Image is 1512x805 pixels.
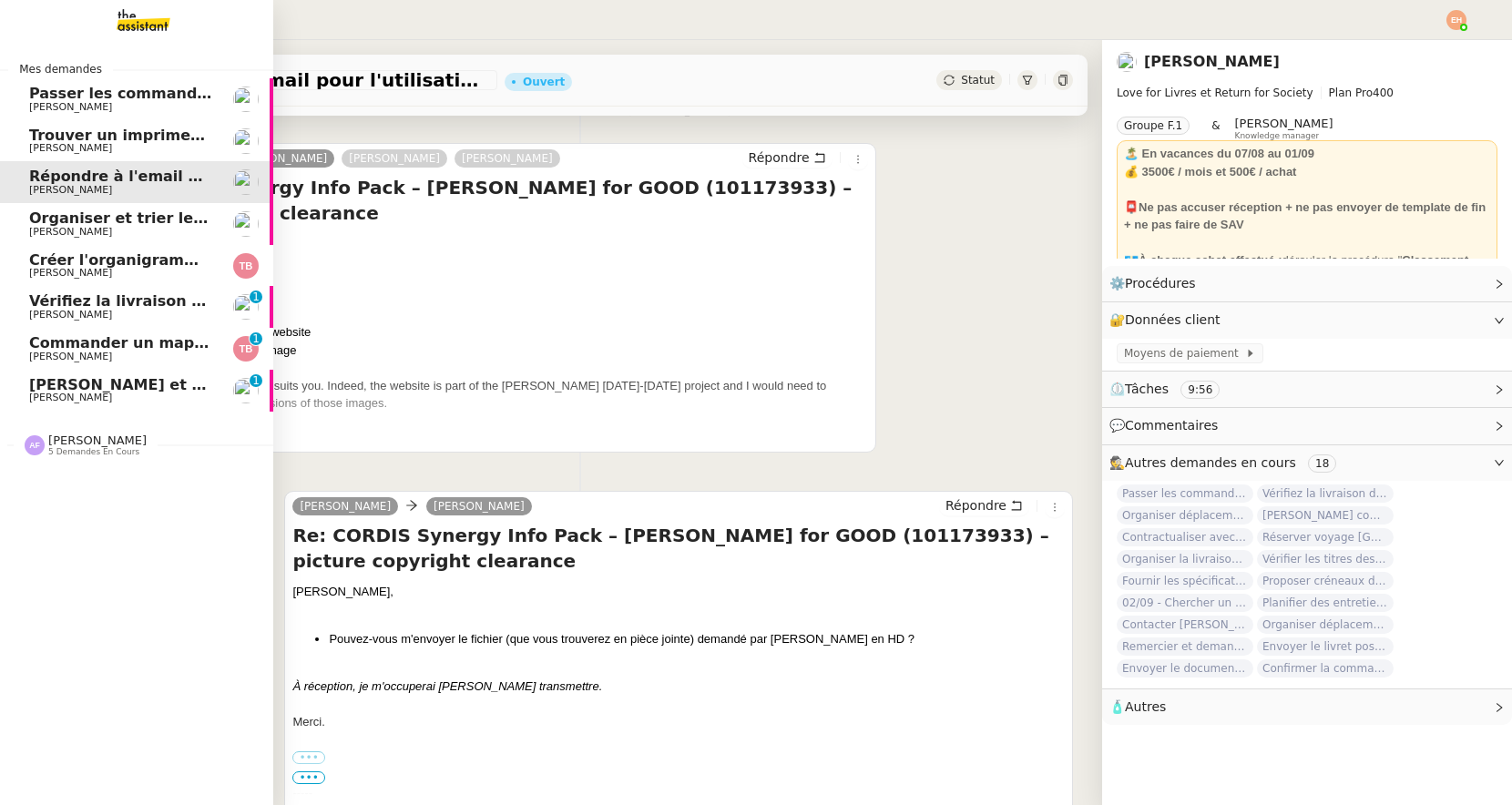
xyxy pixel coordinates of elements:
[95,71,490,89] span: Répondre à l'email pour l'utilisation de l'image
[720,104,785,119] span: il y a 6 heures
[29,267,112,279] span: [PERSON_NAME]
[230,150,335,167] a: [PERSON_NAME]
[1235,131,1320,141] span: Knowledge manager
[292,771,325,784] span: •••
[1109,310,1228,331] span: 🔐
[29,168,414,185] span: Répondre à l'email pour l'utilisation de l'image
[1257,637,1394,656] span: Envoyer le livret post-séminaire
[1109,382,1235,396] span: ⏲️
[1257,659,1394,678] span: Confirmer la commande des bibliothèques
[292,784,1065,802] div: -----
[29,85,372,102] span: Passer les commandes de livres Impactes
[1257,594,1394,612] span: Planifier des entretiens de recrutement
[292,679,602,693] em: À réception, je m'occuperai [PERSON_NAME] transmettre.
[29,251,429,269] span: Créer l'organigramme dans [GEOGRAPHIC_DATA]
[1257,550,1394,568] span: Vérifier les titres des livres à recevoir
[250,290,262,303] nz-badge-sup: 1
[1257,506,1394,525] span: [PERSON_NAME] commandes projet Impactes
[292,583,1065,601] div: [PERSON_NAME],
[1125,382,1169,396] span: Tâches
[29,292,252,310] span: Vérifiez la livraison demain
[233,253,259,279] img: svg
[233,336,259,362] img: svg
[1117,52,1137,72] img: users%2FtFhOaBya8rNVU5KG7br7ns1BCvi2%2Favatar%2Faa8c47da-ee6c-4101-9e7d-730f2e64f978
[1373,87,1394,99] span: 400
[1125,276,1196,290] span: Procédures
[629,104,645,119] span: par
[233,87,259,112] img: users%2FtFhOaBya8rNVU5KG7br7ns1BCvi2%2Favatar%2Faa8c47da-ee6c-4101-9e7d-730f2e64f978
[1446,10,1466,30] img: svg
[523,76,565,87] div: Ouvert
[29,127,412,144] span: Trouver un imprimeur parisien (TRES URGENT)
[329,630,1065,648] li: Pouvez-vous m'envoyer le fichier (que vous trouverez en pièce jointe) demandé par [PERSON_NAME] e...
[96,175,868,226] h4: Re: CORDIS Synergy Info Pack – [PERSON_NAME] for GOOD (101173933) – picture copyright clearance
[961,74,995,87] span: Statut
[749,148,810,167] span: Répondre
[29,309,112,321] span: [PERSON_NAME]
[1117,506,1253,525] span: Organiser déplacement à [GEOGRAPHIC_DATA]
[1125,699,1166,714] span: Autres
[1117,550,1253,568] span: Organiser la livraison à [GEOGRAPHIC_DATA]
[1109,273,1204,294] span: ⚙️
[252,290,260,307] p: 1
[292,523,1065,574] h4: Re: CORDIS Synergy Info Pack – [PERSON_NAME] for GOOD (101173933) – picture copyright clearance
[1117,87,1313,99] span: Love for Livres et Return for Society
[426,498,532,515] a: [PERSON_NAME]
[1124,251,1490,287] div: dérouler la procédure " "
[96,377,868,413] div: This is all I have for now hoping it suits you. Indeed, the website is part of the [PERSON_NAME] ...
[1102,445,1512,481] div: 🕵️Autres demandes en cours 18
[1117,572,1253,590] span: Fournir les spécifications de l'étagère
[1102,372,1512,407] div: ⏲️Tâches 9:56
[96,341,868,360] div: - the to the brochure with the image
[1235,117,1333,130] span: [PERSON_NAME]
[29,376,478,393] span: [PERSON_NAME] et analyser les candidatures LinkedIn
[29,334,335,352] span: Commander un mapping pour ACORA
[1144,53,1280,70] a: [PERSON_NAME]
[1124,253,1282,267] u: 💶À chaque achat effectué :
[96,270,868,289] div: I hope you are well. I am back!
[1117,659,1253,678] span: Envoyer le document complété à Actes Sud
[1117,594,1253,612] span: 02/09 - Chercher un hôtel près du Couvent des Minimes
[629,104,784,119] small: [PERSON_NAME]
[292,751,325,764] label: •••
[29,209,440,227] span: Organiser et trier les documents sur Google Drive
[1117,616,1253,634] span: Contacter [PERSON_NAME] pour sessions post-formation
[1235,117,1333,140] app-user-label: Knowledge manager
[1257,528,1394,546] span: Réserver voyage [GEOGRAPHIC_DATA]
[1308,454,1336,473] nz-tag: 18
[1117,637,1253,656] span: Remercier et demander un CV
[1124,344,1245,362] span: Moyens de paiement
[1124,147,1314,160] strong: 🏝️﻿ En vacances du 07/08 au 01/09
[1125,418,1218,433] span: Commentaires
[250,374,262,387] nz-badge-sup: 1
[48,447,139,457] span: 5 demandes en cours
[1180,381,1220,399] nz-tag: 9:56
[29,351,112,362] span: [PERSON_NAME]
[233,169,259,195] img: users%2FtFhOaBya8rNVU5KG7br7ns1BCvi2%2Favatar%2Faa8c47da-ee6c-4101-9e7d-730f2e64f978
[1211,117,1220,140] span: &
[1117,528,1253,546] span: Contractualiser avec SKEMA pour apprentissage
[292,713,1065,731] div: Merci.
[1109,418,1226,433] span: 💬
[1329,87,1373,99] span: Plan Pro
[1125,312,1221,327] span: Données client
[96,235,868,253] div: Dear [PERSON_NAME],
[1102,302,1512,338] div: 🔐Données client
[292,498,398,515] a: [PERSON_NAME]
[96,306,868,324] div: Please find here:
[29,392,112,403] span: [PERSON_NAME]
[96,430,868,448] div: Kind regards,
[1102,266,1512,301] div: ⚙️Procédures
[1257,572,1394,590] span: Proposer créneaux d'échange en septembre
[1102,689,1512,725] div: 🧴Autres
[48,433,147,447] span: [PERSON_NAME]
[96,323,868,341] div: - the to the [PERSON_NAME] website
[252,374,260,391] p: 1
[8,60,113,78] span: Mes demandes
[742,148,833,168] button: Répondre
[455,150,560,167] a: [PERSON_NAME]
[1257,484,1394,503] span: Vérifiez la livraison demain
[233,128,259,154] img: users%2Fjeuj7FhI7bYLyCU6UIN9LElSS4x1%2Favatar%2F1678820456145.jpeg
[233,211,259,237] img: users%2Fjeuj7FhI7bYLyCU6UIN9LElSS4x1%2Favatar%2F1678820456145.jpeg
[29,142,112,154] span: [PERSON_NAME]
